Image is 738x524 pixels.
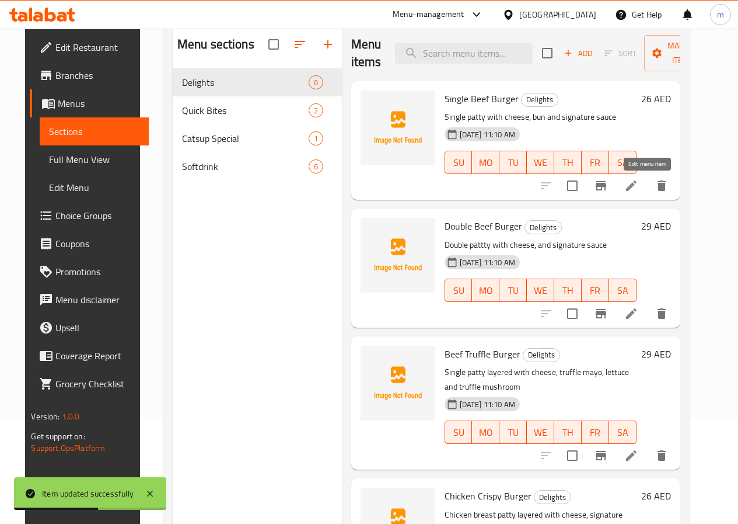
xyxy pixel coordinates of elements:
span: Select to update [560,443,585,468]
span: Select section [535,41,559,65]
button: FR [582,151,609,174]
span: 2 [309,105,323,116]
div: Item updated successfully [42,487,134,500]
button: Manage items [644,35,722,71]
span: [DATE] 11:10 AM [455,399,520,410]
span: Coverage Report [55,349,139,363]
span: MO [477,424,495,441]
span: TH [559,282,577,299]
div: items [309,103,323,117]
span: Delights [182,75,309,89]
span: SU [450,282,468,299]
div: Delights6 [173,68,342,96]
span: 1.0.0 [62,409,80,424]
a: Menu disclaimer [30,286,148,314]
span: Add item [559,44,597,63]
span: SA [614,282,632,299]
h6: 26 AED [641,488,671,504]
span: SU [450,424,468,441]
span: Get support on: [31,429,85,444]
a: Branches [30,61,148,89]
a: Edit menu item [624,307,638,321]
div: Catsup Special1 [173,124,342,152]
input: search [395,43,533,64]
span: m [717,8,724,21]
h6: 29 AED [641,218,671,234]
button: WE [527,421,554,444]
button: Branch-specific-item [587,442,615,470]
button: SU [445,151,473,174]
button: Add [559,44,597,63]
span: WE [531,282,550,299]
button: SU [445,421,473,444]
button: TH [554,279,582,302]
a: Edit Restaurant [30,33,148,61]
span: Menus [58,96,139,110]
button: SA [609,279,636,302]
h6: 26 AED [641,91,671,107]
button: TU [499,151,527,174]
span: MO [477,282,495,299]
button: TU [499,279,527,302]
button: delete [648,300,676,328]
div: items [309,75,323,89]
span: SU [450,154,468,171]
button: TH [554,421,582,444]
img: Beef Truffle Burger [361,346,435,421]
span: Delights [534,491,571,504]
p: Double pattty with cheese, and signature sauce [445,238,636,252]
span: Edit Menu [49,181,139,195]
span: Coupons [55,237,139,251]
button: Add section [314,30,342,58]
a: Edit Menu [40,173,148,202]
span: Version: [31,409,60,424]
span: Sections [49,124,139,138]
span: SA [614,154,632,171]
img: Single Beef Burger [361,91,435,165]
h6: 29 AED [641,346,671,362]
span: Softdrink [182,159,309,173]
span: Full Menu View [49,152,139,166]
span: WE [531,424,550,441]
span: Double Beef Burger [445,217,522,235]
nav: Menu sections [173,64,342,185]
button: delete [648,172,676,200]
button: MO [472,421,499,444]
span: Manage items [653,39,713,68]
div: Softdrink6 [173,152,342,181]
button: MO [472,151,499,174]
div: Menu-management [393,8,464,22]
span: Select all sections [261,32,286,57]
a: Edit menu item [624,449,638,463]
a: Coverage Report [30,342,148,370]
span: FR [586,282,604,299]
span: Quick Bites [182,103,309,117]
div: Delights [534,490,571,504]
h2: Menu sections [177,36,254,53]
span: 6 [309,161,323,172]
button: MO [472,279,499,302]
span: MO [477,154,495,171]
button: FR [582,421,609,444]
button: TU [499,421,527,444]
span: Sort sections [286,30,314,58]
span: Delights [522,93,558,106]
span: Promotions [55,265,139,279]
span: TH [559,424,577,441]
a: Menus [30,89,148,117]
h2: Menu items [351,36,382,71]
span: Beef Truffle Burger [445,345,520,363]
span: Select to update [560,301,585,326]
span: Add [562,47,594,60]
div: Delights [524,220,562,234]
button: TH [554,151,582,174]
div: [GEOGRAPHIC_DATA] [519,8,596,21]
button: FR [582,279,609,302]
span: Select section first [597,44,644,63]
span: Delights [525,221,561,234]
span: Grocery Checklist [55,377,139,391]
button: Branch-specific-item [587,172,615,200]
